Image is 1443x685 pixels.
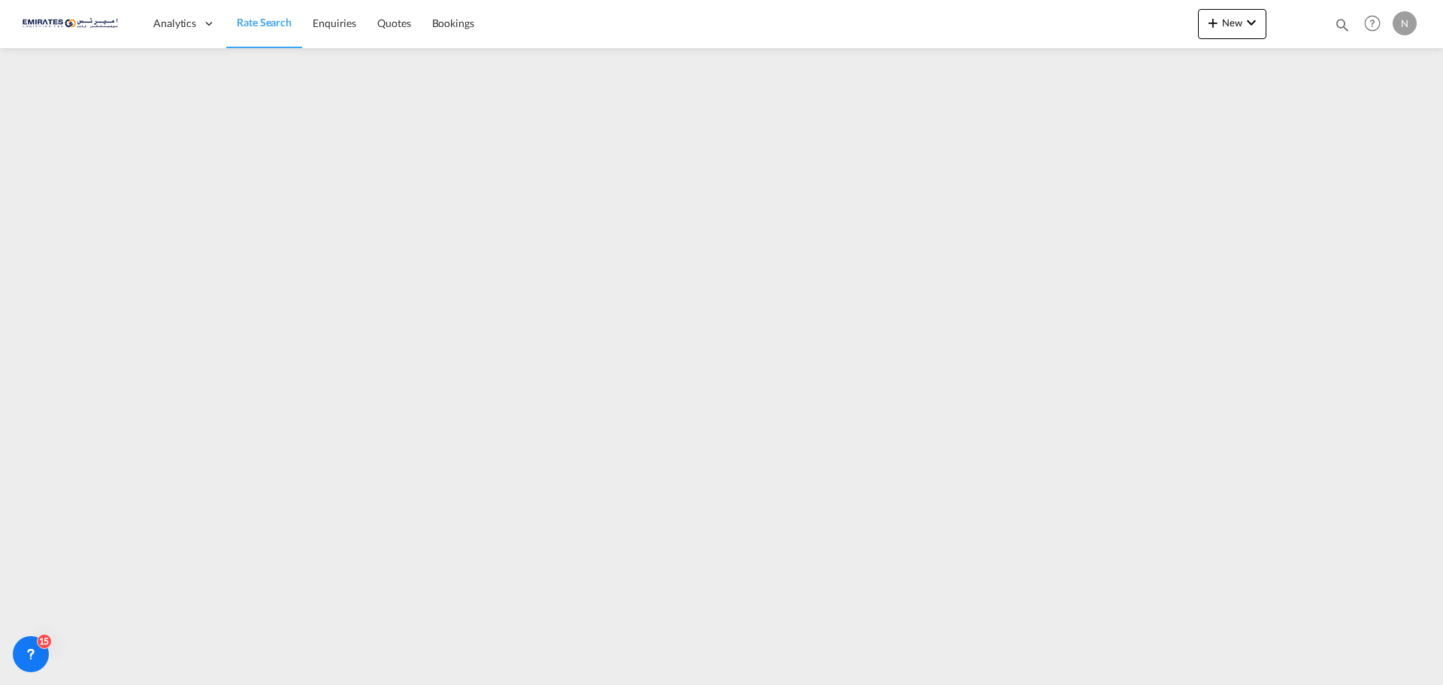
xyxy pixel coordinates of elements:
[1360,11,1385,36] span: Help
[313,17,356,29] span: Enquiries
[432,17,474,29] span: Bookings
[1204,17,1260,29] span: New
[1204,14,1222,32] md-icon: icon-plus 400-fg
[1393,11,1417,35] div: N
[377,17,410,29] span: Quotes
[237,16,292,29] span: Rate Search
[1242,14,1260,32] md-icon: icon-chevron-down
[23,7,124,41] img: c67187802a5a11ec94275b5db69a26e6.png
[1334,17,1351,39] div: icon-magnify
[1334,17,1351,33] md-icon: icon-magnify
[153,16,196,31] span: Analytics
[1198,9,1266,39] button: icon-plus 400-fgNewicon-chevron-down
[1360,11,1393,38] div: Help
